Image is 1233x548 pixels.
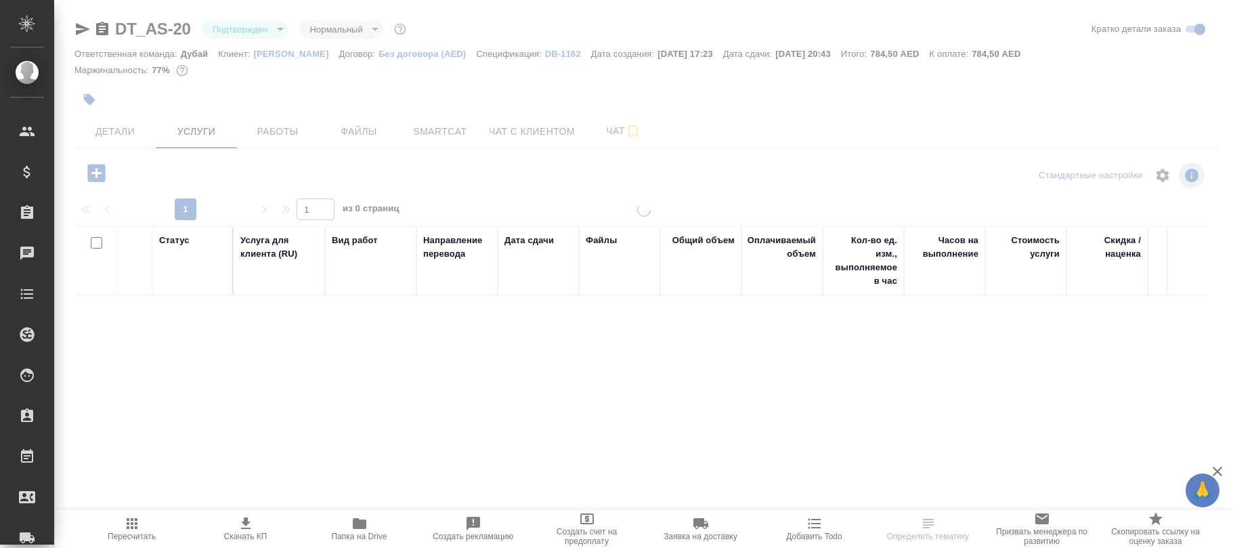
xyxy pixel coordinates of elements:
span: Скачать КП [224,532,267,541]
button: Создать счет на предоплату [530,510,644,548]
span: Папка на Drive [332,532,387,541]
div: Сумма без скидки / наценки [1154,234,1222,274]
span: Определить тематику [887,532,969,541]
div: Часов на выполнение [911,234,978,261]
button: Призвать менеджера по развитию [985,510,1099,548]
span: Призвать менеджера по развитию [993,527,1091,546]
span: Пересчитать [108,532,156,541]
div: Общий объем [672,234,735,247]
button: Добавить Todo [758,510,871,548]
button: Папка на Drive [303,510,416,548]
div: Услуга для клиента (RU) [240,234,318,261]
span: 🙏 [1191,476,1214,505]
span: Заявка на доставку [664,532,737,541]
div: Файлы [586,234,617,247]
div: Стоимость услуги [992,234,1060,261]
span: Скопировать ссылку на оценку заказа [1107,527,1205,546]
button: Пересчитать [75,510,189,548]
span: Добавить Todo [786,532,842,541]
button: 🙏 [1186,473,1219,507]
div: Дата сдачи [504,234,554,247]
span: Создать рекламацию [433,532,513,541]
button: Скачать КП [189,510,303,548]
button: Определить тематику [871,510,985,548]
button: Создать рекламацию [416,510,530,548]
span: Создать счет на предоплату [538,527,636,546]
button: Заявка на доставку [644,510,758,548]
div: Вид работ [332,234,378,247]
div: Статус [159,234,190,247]
button: Скопировать ссылку на оценку заказа [1099,510,1213,548]
div: Направление перевода [423,234,491,261]
div: Оплачиваемый объем [748,234,816,261]
div: Кол-во ед. изм., выполняемое в час [829,234,897,288]
div: Скидка / наценка [1073,234,1141,261]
